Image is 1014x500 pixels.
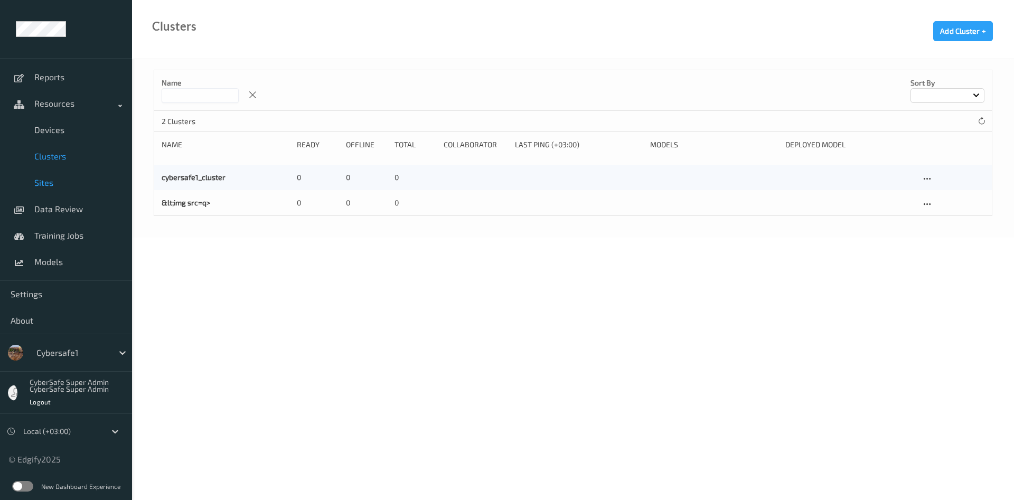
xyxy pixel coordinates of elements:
div: 0 [297,172,339,183]
div: Deployed model [785,139,913,150]
div: Collaborator [444,139,508,150]
div: Last Ping (+03:00) [515,139,643,150]
div: 0 [346,197,388,208]
a: cybersafe1_cluster [162,173,226,182]
div: Ready [297,139,339,150]
p: Name [162,78,239,88]
div: Total [395,139,436,150]
div: Models [650,139,778,150]
div: Offline [346,139,388,150]
div: 0 [395,172,436,183]
div: 0 [297,197,339,208]
div: Clusters [152,21,196,32]
div: 0 [395,197,436,208]
div: Name [162,139,289,150]
a: &lt;img src=q> [162,198,210,207]
button: Add Cluster + [933,21,993,41]
p: Sort by [910,78,984,88]
div: 0 [346,172,388,183]
p: 2 Clusters [162,116,241,127]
